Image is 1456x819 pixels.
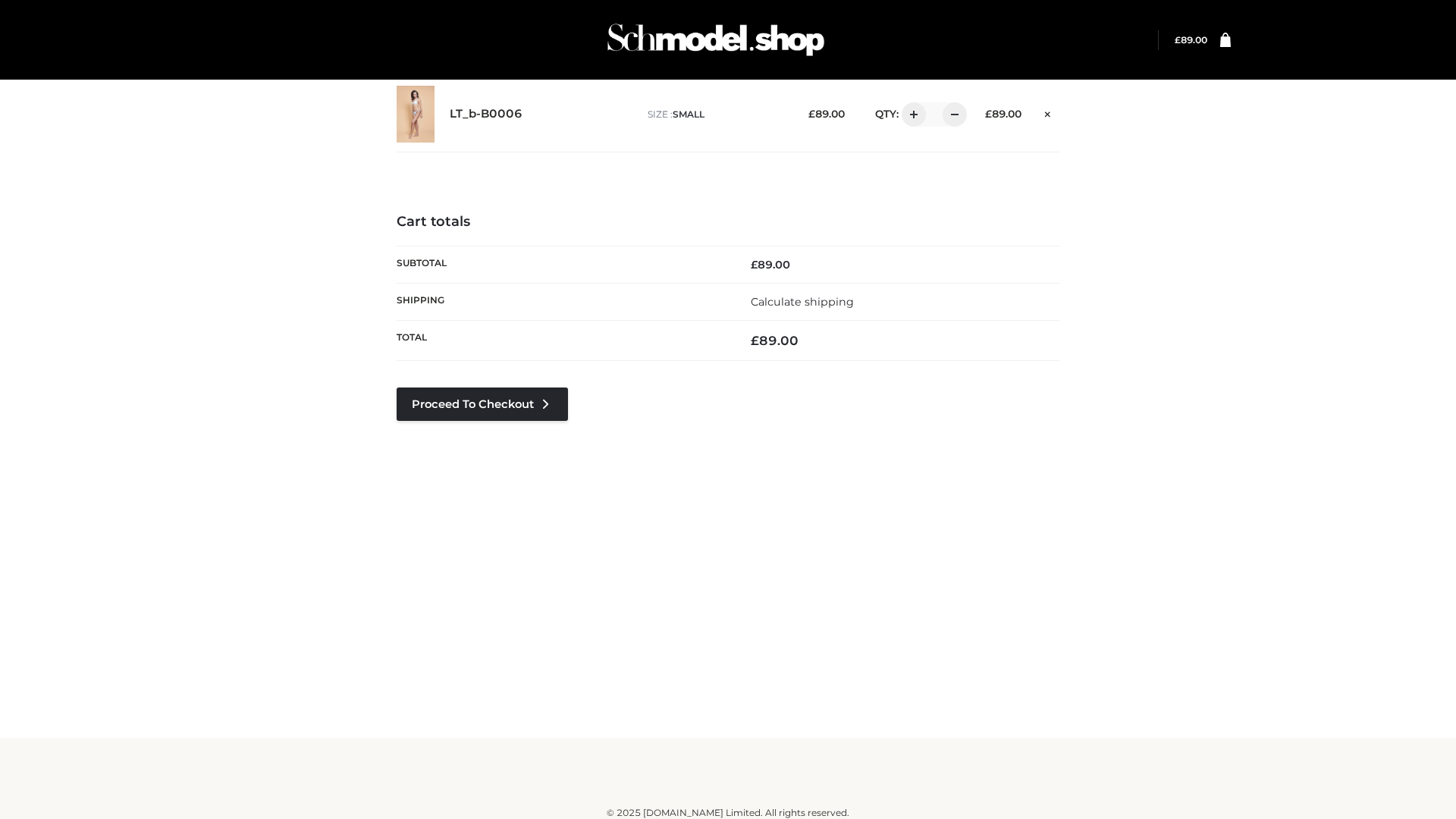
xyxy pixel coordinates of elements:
span: £ [751,333,759,348]
th: Subtotal [397,246,728,283]
span: £ [808,108,815,120]
div: QTY: [860,102,962,127]
a: £89.00 [1175,34,1207,45]
bdi: 89.00 [751,333,799,348]
bdi: 89.00 [985,108,1021,120]
a: LT_b-B0006 [450,107,522,121]
span: £ [1175,34,1181,45]
p: size : [648,108,785,121]
bdi: 89.00 [1175,34,1207,45]
h4: Cart totals [397,214,1059,231]
span: SMALL [673,108,704,120]
a: Remove this item [1037,102,1059,122]
a: Calculate shipping [751,295,854,309]
span: £ [985,108,992,120]
bdi: 89.00 [808,108,845,120]
th: Shipping [397,283,728,320]
span: £ [751,258,758,271]
a: Proceed to Checkout [397,388,568,421]
th: Total [397,321,728,361]
img: Schmodel Admin 964 [602,10,830,70]
bdi: 89.00 [751,258,790,271]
